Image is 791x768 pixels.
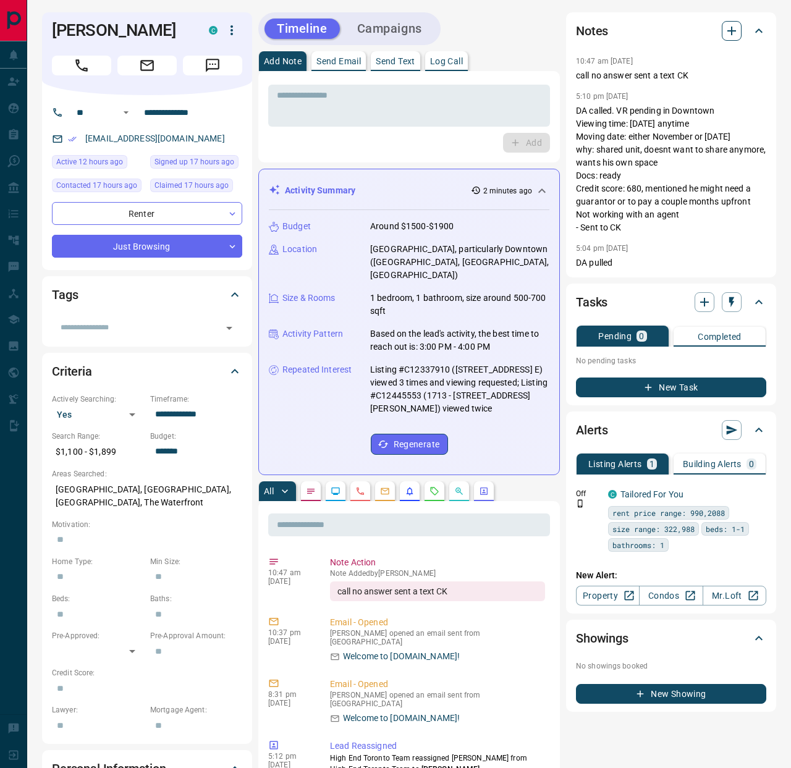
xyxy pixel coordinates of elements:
p: [GEOGRAPHIC_DATA], particularly Downtown ([GEOGRAPHIC_DATA], [GEOGRAPHIC_DATA], [GEOGRAPHIC_DATA]) [370,243,549,282]
span: Email [117,56,177,75]
p: Welcome to [DOMAIN_NAME]! [343,712,460,725]
p: DA pulled [576,256,766,269]
p: 1 bedroom, 1 bathroom, size around 500-700 sqft [370,292,549,318]
p: Pre-Approved: [52,630,144,641]
div: Notes [576,16,766,46]
h2: Criteria [52,361,92,381]
span: size range: 322,988 [612,523,695,535]
div: Renter [52,202,242,225]
svg: Opportunities [454,486,464,496]
svg: Agent Actions [479,486,489,496]
div: Tue Oct 14 2025 [150,179,242,196]
div: Activity Summary2 minutes ago [269,179,549,202]
h1: [PERSON_NAME] [52,20,190,40]
p: DA called. VR pending in Downtown Viewing time: [DATE] anytime Moving date: either November or [D... [576,104,766,234]
p: Beds: [52,593,144,604]
p: Add Note [264,57,302,65]
p: [GEOGRAPHIC_DATA], [GEOGRAPHIC_DATA], [GEOGRAPHIC_DATA], The Waterfront [52,479,242,513]
p: Location [282,243,317,256]
p: 8:31 pm [268,690,311,699]
svg: Notes [306,486,316,496]
div: Alerts [576,415,766,445]
div: Criteria [52,357,242,386]
svg: Push Notification Only [576,499,585,508]
p: Pending [598,332,632,340]
h2: Notes [576,21,608,41]
p: All [264,487,274,496]
p: 5:10 pm [DATE] [576,92,628,101]
p: Activity Pattern [282,327,343,340]
p: [DATE] [268,699,311,707]
p: 0 [749,460,754,468]
p: 2 minutes ago [483,185,532,196]
span: Signed up 17 hours ago [154,156,234,168]
button: Regenerate [371,434,448,455]
p: Send Email [316,57,361,65]
p: Off [576,488,601,499]
p: Mortgage Agent: [150,704,242,715]
button: Open [221,319,238,337]
p: Timeframe: [150,394,242,405]
div: Tags [52,280,242,310]
p: No pending tasks [576,352,766,370]
button: New Task [576,378,766,397]
p: Pre-Approval Amount: [150,630,242,641]
div: Tue Oct 14 2025 [52,179,144,196]
p: Email - Opened [330,678,545,691]
p: Building Alerts [683,460,742,468]
p: 10:37 pm [268,628,311,637]
p: Motivation: [52,519,242,530]
span: Active 12 hours ago [56,156,123,168]
p: Min Size: [150,556,242,567]
p: 0 [639,332,644,340]
p: Lawyer: [52,704,144,715]
p: Email - Opened [330,616,545,629]
p: Repeated Interest [282,363,352,376]
svg: Listing Alerts [405,486,415,496]
p: Budget: [150,431,242,442]
p: 10:47 am [DATE] [576,57,633,65]
p: New Alert: [576,569,766,582]
span: beds: 1-1 [706,523,745,535]
p: Budget [282,220,311,233]
p: Areas Searched: [52,468,242,479]
p: $1,100 - $1,899 [52,442,144,462]
button: Open [119,105,133,120]
p: [DATE] [268,577,311,586]
p: Listing Alerts [588,460,642,468]
p: Send Text [376,57,415,65]
svg: Requests [429,486,439,496]
svg: Calls [355,486,365,496]
div: Just Browsing [52,235,242,258]
p: Credit Score: [52,667,242,678]
a: Mr.Loft [703,586,766,606]
a: Property [576,586,640,606]
p: [PERSON_NAME] opened an email sent from [GEOGRAPHIC_DATA] [330,629,545,646]
p: [DATE] [268,637,311,646]
p: call no answer sent a text CK [576,69,766,82]
button: New Showing [576,684,766,704]
p: Listing #C12337910 ([STREET_ADDRESS] E) viewed 3 times and viewing requested; Listing #C12445553 ... [370,363,549,415]
p: Actively Searching: [52,394,144,405]
p: Baths: [150,593,242,604]
h2: Tasks [576,292,607,312]
div: Tue Oct 14 2025 [150,155,242,172]
h2: Tags [52,285,78,305]
span: bathrooms: 1 [612,539,664,551]
div: Yes [52,405,144,424]
h2: Showings [576,628,628,648]
p: 1 [649,460,654,468]
p: Note Added by [PERSON_NAME] [330,569,545,578]
p: Size & Rooms [282,292,336,305]
a: Condos [639,586,703,606]
p: Note Action [330,556,545,569]
span: Contacted 17 hours ago [56,179,137,192]
span: Claimed 17 hours ago [154,179,229,192]
a: Tailored For You [620,489,683,499]
p: Home Type: [52,556,144,567]
svg: Emails [380,486,390,496]
div: condos.ca [209,26,218,35]
div: Showings [576,623,766,653]
p: Completed [698,332,742,341]
a: [EMAIL_ADDRESS][DOMAIN_NAME] [85,133,225,143]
